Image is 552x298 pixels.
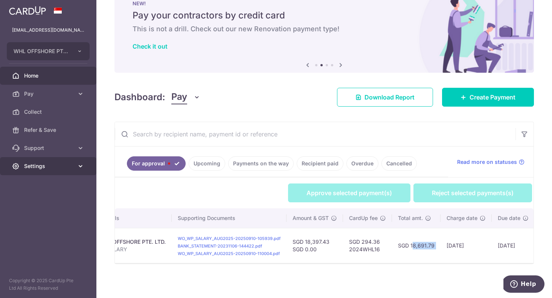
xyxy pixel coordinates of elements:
[228,156,294,171] a: Payments on the way
[178,236,281,241] a: WO_WP_SALARY_AUG2025-20250910-105939.pdf
[114,90,165,104] h4: Dashboard:
[133,24,516,34] h6: This is not a drill. Check out our new Renovation payment type!
[178,251,280,256] a: WO_WP_SALARY_AUG2025-20250910-110004.pdf
[498,214,520,222] span: Due date
[346,156,378,171] a: Overdue
[349,214,378,222] span: CardUp fee
[178,243,262,249] a: BANK_STATEMENT-20231106-144422.pdf
[133,43,168,50] a: Check it out
[364,93,415,102] span: Download Report
[172,208,287,228] th: Supporting Documents
[12,26,84,34] p: [EMAIL_ADDRESS][DOMAIN_NAME]
[189,156,225,171] a: Upcoming
[343,228,392,263] td: SGD 294.36 2024WHL16
[337,88,433,107] a: Download Report
[7,42,90,60] button: WHL OFFSHORE PTE. LTD.
[73,208,172,228] th: Payment details
[457,158,517,166] span: Read more on statuses
[503,275,544,294] iframe: Opens a widget where you can find more information
[24,126,74,134] span: Refer & Save
[287,228,343,263] td: SGD 18,397.43 SGD 0.00
[447,214,477,222] span: Charge date
[392,228,441,263] td: SGD 18,691.79
[79,238,166,246] div: Payroll. WHL OFFSHORE PTE. LTD.
[115,122,515,146] input: Search by recipient name, payment id or reference
[24,162,74,170] span: Settings
[127,156,186,171] a: For approval
[133,0,516,6] p: NEW!
[24,90,74,98] span: Pay
[297,156,343,171] a: Recipient paid
[442,88,534,107] a: Create Payment
[457,158,525,166] a: Read more on statuses
[24,108,74,116] span: Collect
[133,9,516,21] h5: Pay your contractors by credit card
[293,214,329,222] span: Amount & GST
[492,228,535,263] td: [DATE]
[24,72,74,79] span: Home
[24,144,74,152] span: Support
[171,90,200,104] button: Pay
[398,214,423,222] span: Total amt.
[171,90,187,104] span: Pay
[381,156,417,171] a: Cancelled
[470,93,515,102] span: Create Payment
[441,228,492,263] td: [DATE]
[14,47,69,55] span: WHL OFFSHORE PTE. LTD.
[9,6,46,15] img: CardUp
[79,246,166,253] p: WORKERS SALARY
